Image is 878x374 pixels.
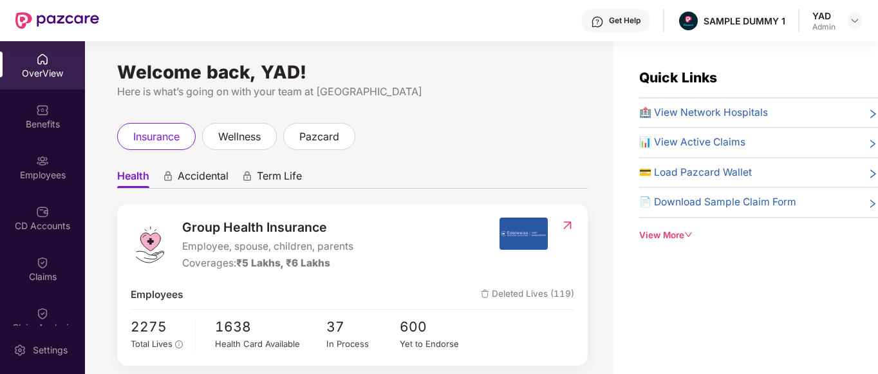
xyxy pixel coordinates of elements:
span: ₹5 Lakhs, ₹6 Lakhs [236,257,330,269]
span: Deleted Lives (119) [481,287,574,303]
img: svg+xml;base64,PHN2ZyBpZD0iSG9tZSIgeG1sbnM9Imh0dHA6Ly93d3cudzMub3JnLzIwMDAvc3ZnIiB3aWR0aD0iMjAiIG... [36,53,49,66]
span: Total Lives [131,339,173,349]
span: 📊 View Active Claims [639,135,745,150]
span: Group Health Insurance [182,218,353,238]
span: info-circle [175,341,183,348]
div: Settings [29,344,71,357]
span: Employee, spouse, children, parents [182,239,353,254]
span: Health [117,169,149,188]
img: logo [131,225,169,264]
div: Here is what’s going on with your team at [GEOGRAPHIC_DATA] [117,84,588,100]
span: insurance [133,129,180,145]
div: Admin [812,22,836,32]
img: svg+xml;base64,PHN2ZyBpZD0iSGVscC0zMngzMiIgeG1sbnM9Imh0dHA6Ly93d3cudzMub3JnLzIwMDAvc3ZnIiB3aWR0aD... [591,15,604,28]
img: Pazcare_Alternative_logo-01-01.png [679,12,698,30]
img: svg+xml;base64,PHN2ZyBpZD0iQ0RfQWNjb3VudHMiIGRhdGEtbmFtZT0iQ0QgQWNjb3VudHMiIHhtbG5zPSJodHRwOi8vd3... [36,205,49,218]
div: animation [241,171,253,182]
img: insurerIcon [500,218,548,250]
img: deleteIcon [481,290,489,298]
img: svg+xml;base64,PHN2ZyBpZD0iQ2xhaW0iIHhtbG5zPSJodHRwOi8vd3d3LnczLm9yZy8yMDAwL3N2ZyIgd2lkdGg9IjIwIi... [36,256,49,269]
div: Get Help [609,15,640,26]
img: svg+xml;base64,PHN2ZyBpZD0iQmVuZWZpdHMiIHhtbG5zPSJodHRwOi8vd3d3LnczLm9yZy8yMDAwL3N2ZyIgd2lkdGg9Ij... [36,104,49,117]
span: right [868,167,878,180]
div: Yet to Endorse [400,337,474,351]
span: Employees [131,287,183,303]
span: 📄 Download Sample Claim Form [639,194,796,210]
img: New Pazcare Logo [15,12,99,29]
span: Term Life [257,169,302,188]
span: 🏥 View Network Hospitals [639,105,768,120]
span: right [868,137,878,150]
img: svg+xml;base64,PHN2ZyBpZD0iU2V0dGluZy0yMHgyMCIgeG1sbnM9Imh0dHA6Ly93d3cudzMub3JnLzIwMDAvc3ZnIiB3aW... [14,344,26,357]
div: animation [162,171,174,182]
span: right [868,108,878,120]
div: Health Card Available [215,337,326,351]
img: RedirectIcon [561,219,574,232]
div: YAD [812,10,836,22]
span: Accidental [178,169,229,188]
div: View More [639,229,878,242]
span: 600 [400,316,474,337]
div: In Process [326,337,400,351]
div: Coverages: [182,256,353,271]
img: svg+xml;base64,PHN2ZyBpZD0iRHJvcGRvd24tMzJ4MzIiIHhtbG5zPSJodHRwOi8vd3d3LnczLm9yZy8yMDAwL3N2ZyIgd2... [850,15,860,26]
span: Quick Links [639,70,717,86]
span: down [684,230,693,239]
span: 37 [326,316,400,337]
span: pazcard [299,129,339,145]
div: Welcome back, YAD! [117,67,588,77]
span: right [868,197,878,210]
span: 2275 [131,316,186,337]
img: svg+xml;base64,PHN2ZyBpZD0iQ2xhaW0iIHhtbG5zPSJodHRwOi8vd3d3LnczLm9yZy8yMDAwL3N2ZyIgd2lkdGg9IjIwIi... [36,307,49,320]
span: 💳 Load Pazcard Wallet [639,165,752,180]
img: svg+xml;base64,PHN2ZyBpZD0iRW1wbG95ZWVzIiB4bWxucz0iaHR0cDovL3d3dy53My5vcmcvMjAwMC9zdmciIHdpZHRoPS... [36,154,49,167]
div: SAMPLE DUMMY 1 [704,15,785,27]
span: 1638 [215,316,326,337]
span: wellness [218,129,261,145]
